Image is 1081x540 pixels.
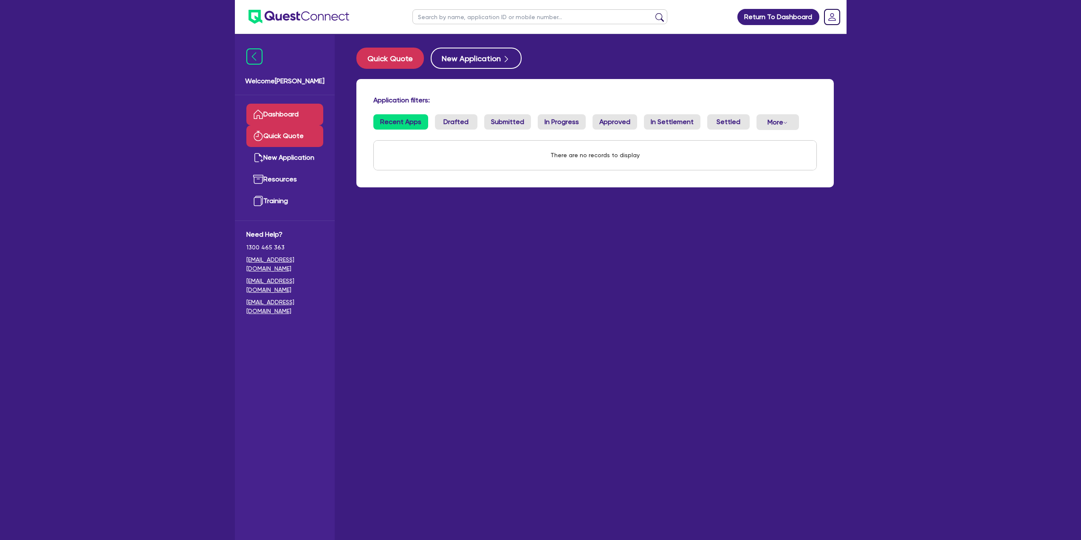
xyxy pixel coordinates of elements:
a: Dropdown toggle [821,6,843,28]
a: Settled [707,114,750,130]
a: In Settlement [644,114,700,130]
a: Submitted [484,114,531,130]
a: Recent Apps [373,114,428,130]
a: Approved [593,114,637,130]
button: New Application [431,48,522,69]
button: Quick Quote [356,48,424,69]
a: Resources [246,169,323,190]
input: Search by name, application ID or mobile number... [412,9,667,24]
a: Return To Dashboard [737,9,819,25]
a: Training [246,190,323,212]
h4: Application filters: [373,96,817,104]
a: [EMAIL_ADDRESS][DOMAIN_NAME] [246,255,323,273]
img: resources [253,174,263,184]
div: There are no records to display [540,141,650,170]
span: Need Help? [246,229,323,240]
button: Dropdown toggle [756,114,799,130]
a: Quick Quote [356,48,431,69]
img: quest-connect-logo-blue [248,10,349,24]
span: 1300 465 363 [246,243,323,252]
a: Quick Quote [246,125,323,147]
a: In Progress [538,114,586,130]
a: Drafted [435,114,477,130]
img: training [253,196,263,206]
img: quick-quote [253,131,263,141]
span: Welcome [PERSON_NAME] [245,76,325,86]
a: New Application [246,147,323,169]
a: [EMAIL_ADDRESS][DOMAIN_NAME] [246,277,323,294]
a: [EMAIL_ADDRESS][DOMAIN_NAME] [246,298,323,316]
img: icon-menu-close [246,48,262,65]
img: new-application [253,153,263,163]
a: Dashboard [246,104,323,125]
